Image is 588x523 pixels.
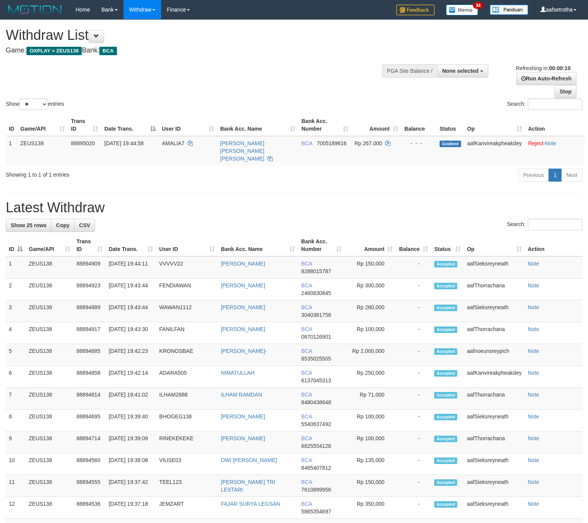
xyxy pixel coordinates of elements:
[440,141,461,147] span: Grabbed
[6,256,26,279] td: 1
[221,457,277,463] a: DWI [PERSON_NAME]
[6,234,26,256] th: ID: activate to sort column descending
[549,65,570,71] strong: 00:00:10
[105,388,156,410] td: [DATE] 19:41:02
[301,304,312,310] span: BCA
[6,431,26,453] td: 9
[6,366,26,388] td: 6
[436,114,464,136] th: Status
[26,234,73,256] th: Game/API: activate to sort column ascending
[220,140,264,162] a: [PERSON_NAME] [PERSON_NAME] [PERSON_NAME]
[26,300,73,322] td: ZEUS138
[6,300,26,322] td: 3
[6,114,17,136] th: ID
[17,136,68,166] td: ZEUS138
[464,256,524,279] td: aafSieksreyneath
[464,300,524,322] td: aafSieksreyneath
[6,344,26,366] td: 5
[344,256,396,279] td: Rp 150,000
[156,279,218,300] td: FENDIAWAN
[301,377,331,384] span: Copy 6137045313 to clipboard
[396,344,431,366] td: -
[73,366,105,388] td: 88894858
[434,370,457,377] span: Accepted
[73,234,105,256] th: Trans ID: activate to sort column ascending
[528,282,539,289] a: Note
[26,431,73,453] td: ZEUS138
[446,5,478,15] img: Button%20Memo.svg
[162,140,184,146] span: AMALIA7
[56,222,69,228] span: Copy
[301,290,331,296] span: Copy 2460830845 to clipboard
[473,2,483,9] span: 34
[156,366,218,388] td: ADARA505
[156,300,218,322] td: WAWAN1112
[156,256,218,279] td: VVVVV22
[396,256,431,279] td: -
[301,261,312,267] span: BCA
[6,497,26,519] td: 12
[434,479,457,486] span: Accepted
[396,431,431,453] td: -
[26,453,73,475] td: ZEUS138
[301,435,312,441] span: BCA
[73,344,105,366] td: 88894685
[434,457,457,464] span: Accepted
[301,501,312,507] span: BCA
[221,479,275,493] a: [PERSON_NAME] TRI LESTARI
[344,234,396,256] th: Amount: activate to sort column ascending
[156,453,218,475] td: VIUSE03
[26,366,73,388] td: ZEUS138
[396,300,431,322] td: -
[156,234,218,256] th: User ID: activate to sort column ascending
[6,98,64,110] label: Show entries
[464,410,524,431] td: aafSieksreyneath
[156,322,218,344] td: FANILFAN
[105,322,156,344] td: [DATE] 19:43:30
[528,261,539,267] a: Note
[434,305,457,311] span: Accepted
[105,475,156,497] td: [DATE] 19:37:42
[218,234,298,256] th: Bank Acc. Name: activate to sort column ascending
[26,475,73,497] td: ZEUS138
[434,283,457,289] span: Accepted
[434,326,457,333] span: Accepted
[528,348,539,354] a: Note
[6,475,26,497] td: 11
[221,370,255,376] a: NIMATULLAH
[344,431,396,453] td: Rp 100,000
[105,234,156,256] th: Date Trans.: activate to sort column ascending
[434,348,457,355] span: Accepted
[555,85,576,98] a: Stop
[156,475,218,497] td: TEEL123
[344,366,396,388] td: Rp 250,000
[73,453,105,475] td: 88894560
[528,370,539,376] a: Note
[528,413,539,420] a: Note
[71,140,95,146] span: 88895020
[404,139,433,147] div: - - -
[528,326,539,332] a: Note
[528,457,539,463] a: Note
[99,47,117,55] span: BCA
[464,453,524,475] td: aafSieksreyneath
[464,279,524,300] td: aafThorrachana
[396,410,431,431] td: -
[26,497,73,519] td: ZEUS138
[434,436,457,442] span: Accepted
[528,98,582,110] input: Search:
[528,392,539,398] a: Note
[344,322,396,344] td: Rp 100,000
[464,475,524,497] td: aafSieksreyneath
[105,410,156,431] td: [DATE] 19:39:40
[528,479,539,485] a: Note
[26,47,82,55] span: OXPLAY > ZEUS138
[301,370,312,376] span: BCA
[516,72,576,85] a: Run Auto-Refresh
[6,4,64,15] img: MOTION_logo.png
[301,465,331,471] span: Copy 8465407812 to clipboard
[26,279,73,300] td: ZEUS138
[301,443,331,449] span: Copy 6825554126 to clipboard
[26,344,73,366] td: ZEUS138
[73,300,105,322] td: 88894889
